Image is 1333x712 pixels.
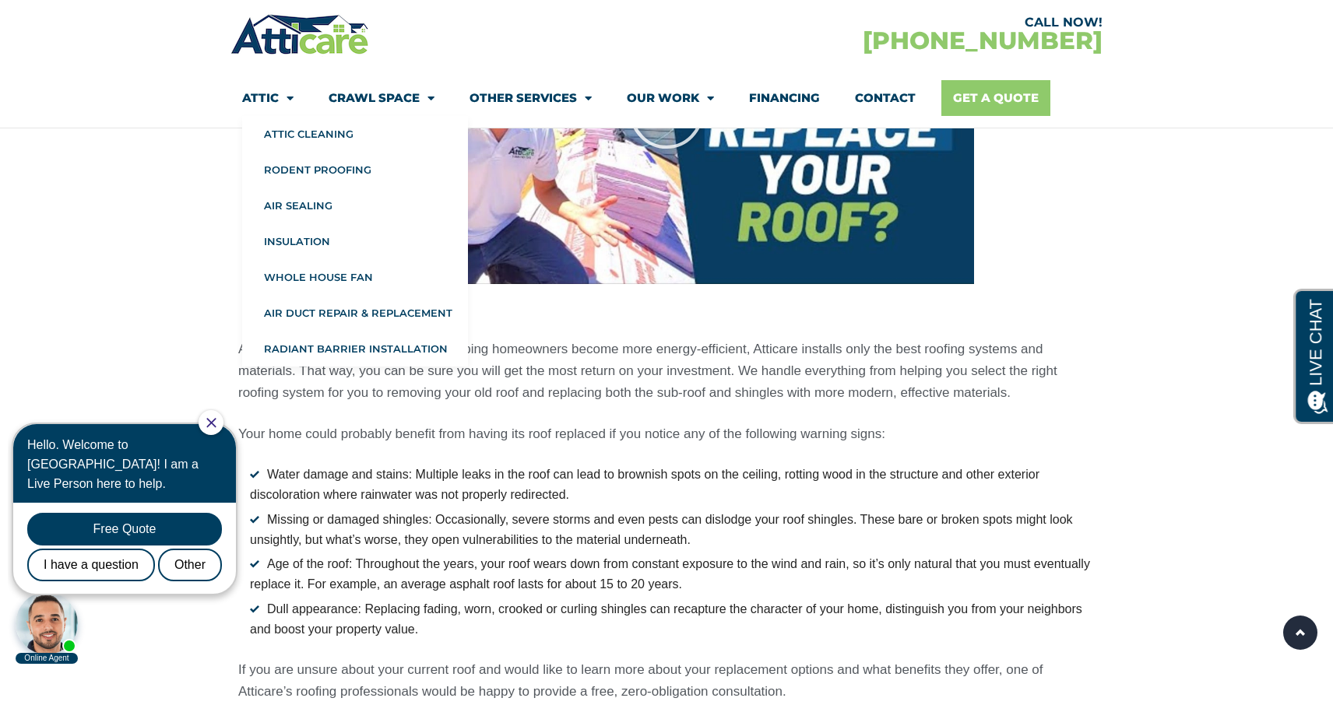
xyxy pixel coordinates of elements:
div: CALL NOW! [666,16,1103,29]
a: Air Sealing [242,188,468,223]
a: Financing [749,80,820,116]
a: Insulation [242,223,468,259]
a: Attic [242,80,294,116]
p: If you are unsure about your current roof and would like to learn more about your replacement opt... [238,659,1095,703]
a: Our Work [627,80,714,116]
iframe: Chat Invitation [8,409,257,665]
li: Missing or damaged shingles: Occasionally, severe storms and even pests can dislodge your roof sh... [250,510,1095,551]
a: Other Services [470,80,592,116]
a: Get A Quote [941,80,1050,116]
p: Your home could probably benefit from having its roof replaced if you notice any of the following... [238,423,1095,445]
a: Rodent Proofing [242,152,468,188]
a: Contact [855,80,916,116]
a: Radiant Barrier Installation [242,331,468,367]
li: Water damage and stains: Multiple leaks in the roof can lead to brownish spots on the ceiling, ro... [250,465,1095,506]
a: Air Duct Repair & Replacement [242,295,468,331]
nav: Menu [242,80,1091,116]
a: Attic Cleaning [242,116,468,152]
span: Opens a chat window [38,12,125,32]
li: Dull appearance: Replacing fading, worn, crooked or curling shingles can recapture the character ... [250,599,1095,640]
ul: Attic [242,116,468,367]
p: As a roofing company dedicated to helping homeowners become more energy-efficient, Atticare insta... [238,338,1095,404]
a: Crawl Space [329,80,434,116]
li: Age of the roof: Throughout the years, your roof wears down from constant exposure to the wind an... [250,554,1095,595]
a: Whole House Fan [242,259,468,295]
